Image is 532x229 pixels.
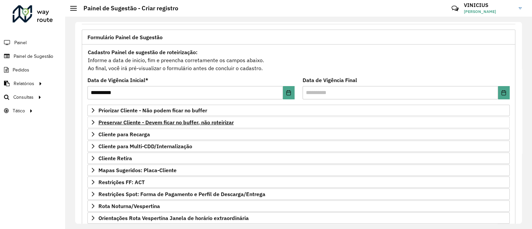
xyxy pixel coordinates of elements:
[77,5,178,12] h2: Painel de Sugestão - Criar registro
[87,141,510,152] a: Cliente para Multi-CDD/Internalização
[14,53,53,60] span: Painel de Sugestão
[98,191,265,197] span: Restrições Spot: Forma de Pagamento e Perfil de Descarga/Entrega
[87,76,148,84] label: Data de Vigência Inicial
[13,94,34,101] span: Consultas
[98,215,249,221] span: Orientações Rota Vespertina Janela de horário extraordinária
[98,203,160,209] span: Rota Noturna/Vespertina
[464,2,514,8] h3: VINICIUS
[98,132,150,137] span: Cliente para Recarga
[87,117,510,128] a: Preservar Cliente - Devem ficar no buffer, não roteirizar
[87,35,163,40] span: Formulário Painel de Sugestão
[13,107,25,114] span: Tático
[87,48,510,72] div: Informe a data de inicio, fim e preencha corretamente os campos abaixo. Ao final, você irá pré-vi...
[87,176,510,188] a: Restrições FF: ACT
[98,179,145,185] span: Restrições FF: ACT
[87,188,510,200] a: Restrições Spot: Forma de Pagamento e Perfil de Descarga/Entrega
[13,66,29,73] span: Pedidos
[87,129,510,140] a: Cliente para Recarga
[283,86,295,99] button: Choose Date
[464,9,514,15] span: [PERSON_NAME]
[448,1,462,16] a: Contato Rápido
[98,168,177,173] span: Mapas Sugeridos: Placa-Cliente
[98,144,192,149] span: Cliente para Multi-CDD/Internalização
[14,39,27,46] span: Painel
[87,153,510,164] a: Cliente Retira
[498,86,510,99] button: Choose Date
[98,120,234,125] span: Preservar Cliente - Devem ficar no buffer, não roteirizar
[14,80,34,87] span: Relatórios
[303,76,357,84] label: Data de Vigência Final
[88,49,198,56] strong: Cadastro Painel de sugestão de roteirização:
[98,108,207,113] span: Priorizar Cliente - Não podem ficar no buffer
[98,156,132,161] span: Cliente Retira
[87,165,510,176] a: Mapas Sugeridos: Placa-Cliente
[87,105,510,116] a: Priorizar Cliente - Não podem ficar no buffer
[87,212,510,224] a: Orientações Rota Vespertina Janela de horário extraordinária
[87,200,510,212] a: Rota Noturna/Vespertina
